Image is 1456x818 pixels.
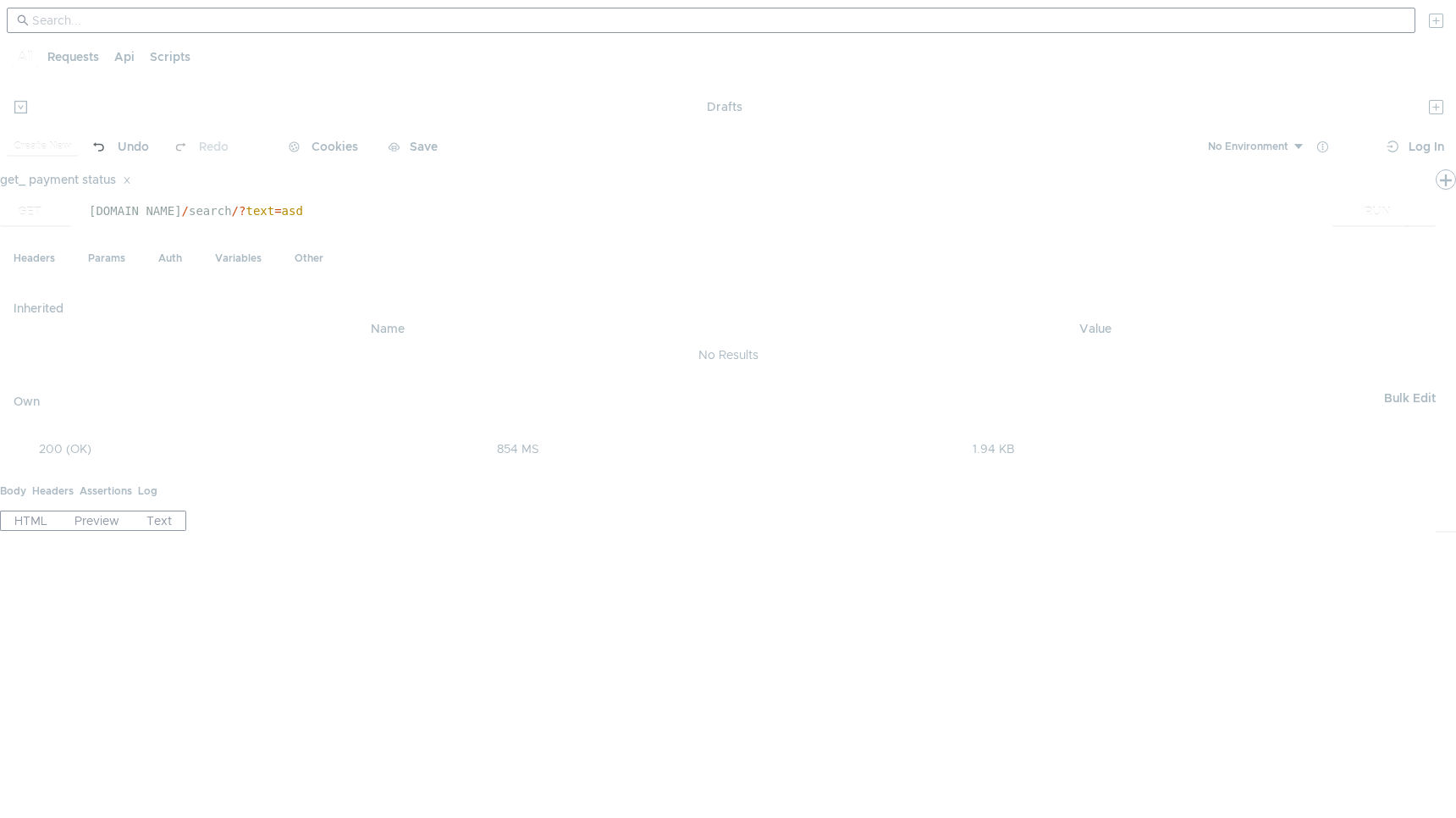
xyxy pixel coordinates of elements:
button: Bulk Edit [1377,388,1442,408]
th: Value [747,318,1442,339]
button: Requests [42,47,104,67]
div: No Environment [1208,139,1288,155]
button: Redo [161,134,240,159]
button: All [13,47,37,67]
div: Cookies [312,136,358,157]
div: Variables [201,240,275,278]
nz-embed-empty: No Results [698,347,758,362]
div: Drafts [707,97,742,117]
div: Save [410,141,438,152]
span: 200 (OK) [39,439,91,459]
span: Preview [74,513,119,528]
button: Scripts [145,47,196,67]
div: Params [74,240,139,278]
th: Name [27,318,747,339]
div: 854 MS [497,441,539,456]
div: 1.94 KB [973,441,1015,456]
div: Log [138,473,157,511]
h6: Inherited [14,298,1442,318]
div: Log In [1409,136,1444,157]
button: No Environment [1188,133,1305,160]
div: Other [281,240,337,278]
div: Undo [118,136,149,157]
div: Headers [32,473,74,511]
div: Assertions [80,473,132,511]
button: Undo [78,134,161,159]
button: Create New [7,138,78,155]
div: Redo [199,136,229,157]
span: HTML [14,513,47,528]
button: Api [109,47,140,67]
div: Auth [145,240,196,278]
button: RUN [1332,198,1408,225]
span: Text [146,513,172,528]
h6: Own [14,391,1377,412]
input: Search... [32,11,1405,30]
div: GET [18,202,41,221]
